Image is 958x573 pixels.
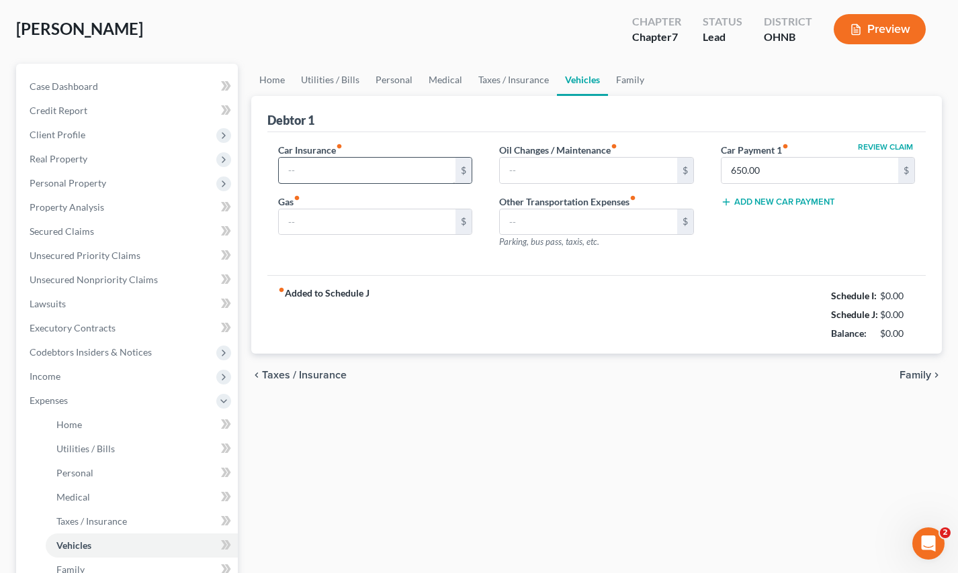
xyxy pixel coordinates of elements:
[19,99,238,123] a: Credit Report
[251,370,262,380] i: chevron_left
[632,14,681,30] div: Chapter
[30,298,66,309] span: Lawsuits
[278,286,369,343] strong: Added to Schedule J
[19,268,238,292] a: Unsecured Nonpriority Claims
[721,197,835,207] button: Add New Car Payment
[782,143,789,150] i: fiber_manual_record
[30,153,87,164] span: Real Property
[880,327,916,340] div: $0.00
[30,201,104,213] span: Property Analysis
[831,309,878,320] strong: Schedule J:
[262,370,347,380] span: Taxes / Insurance
[279,158,456,183] input: --
[421,64,470,96] a: Medical
[831,290,877,301] strong: Schedule I:
[499,195,636,209] label: Other Transportation Expenses
[30,395,68,406] span: Expenses
[672,30,678,43] span: 7
[46,413,238,437] a: Home
[632,30,681,45] div: Chapter
[611,143,617,150] i: fiber_manual_record
[293,64,367,96] a: Utilities / Bills
[46,437,238,461] a: Utilities / Bills
[834,14,926,44] button: Preview
[30,225,94,237] span: Secured Claims
[56,539,91,551] span: Vehicles
[898,158,914,183] div: $
[499,236,599,247] span: Parking, bus pass, taxis, etc.
[30,274,158,285] span: Unsecured Nonpriority Claims
[30,346,152,358] span: Codebtors Insiders & Notices
[56,515,127,527] span: Taxes / Insurance
[880,289,916,303] div: $0.00
[764,14,812,30] div: District
[557,64,608,96] a: Vehicles
[721,143,789,157] label: Car Payment 1
[46,461,238,485] a: Personal
[703,30,742,45] div: Lead
[46,485,238,509] a: Medical
[500,158,677,183] input: --
[56,467,93,478] span: Personal
[336,143,343,150] i: fiber_manual_record
[677,209,693,235] div: $
[455,209,472,235] div: $
[19,292,238,316] a: Lawsuits
[30,322,116,333] span: Executory Contracts
[19,316,238,340] a: Executory Contracts
[267,112,314,128] div: Debtor 1
[500,209,677,235] input: --
[278,143,343,157] label: Car Insurance
[30,105,87,116] span: Credit Report
[831,327,867,339] strong: Balance:
[931,370,942,380] i: chevron_right
[703,14,742,30] div: Status
[912,527,945,560] iframe: Intercom live chat
[764,30,812,45] div: OHNB
[30,129,85,140] span: Client Profile
[470,64,557,96] a: Taxes / Insurance
[46,533,238,558] a: Vehicles
[19,244,238,268] a: Unsecured Priority Claims
[499,143,617,157] label: Oil Changes / Maintenance
[30,81,98,92] span: Case Dashboard
[278,195,300,209] label: Gas
[900,370,931,380] span: Family
[56,491,90,503] span: Medical
[16,19,143,38] span: [PERSON_NAME]
[367,64,421,96] a: Personal
[251,370,347,380] button: chevron_left Taxes / Insurance
[56,419,82,430] span: Home
[455,158,472,183] div: $
[722,158,899,183] input: --
[46,509,238,533] a: Taxes / Insurance
[251,64,293,96] a: Home
[56,443,115,454] span: Utilities / Bills
[279,209,456,235] input: --
[608,64,652,96] a: Family
[677,158,693,183] div: $
[30,250,140,261] span: Unsecured Priority Claims
[880,308,916,321] div: $0.00
[19,219,238,244] a: Secured Claims
[856,143,915,151] button: Review Claim
[30,370,60,382] span: Income
[940,527,951,538] span: 2
[19,74,238,99] a: Case Dashboard
[629,195,636,201] i: fiber_manual_record
[278,286,285,293] i: fiber_manual_record
[900,370,942,380] button: Family chevron_right
[30,177,106,189] span: Personal Property
[294,195,300,201] i: fiber_manual_record
[19,195,238,219] a: Property Analysis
